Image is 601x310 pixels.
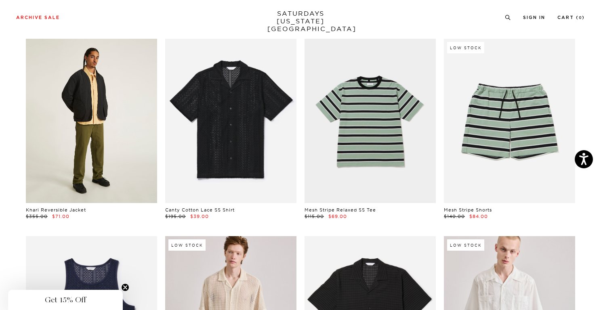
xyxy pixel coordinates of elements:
span: $84.00 [469,214,488,219]
span: $71.00 [52,214,69,219]
div: Get 15% OffClose teaser [8,290,123,310]
a: Mesh Stripe Shorts [444,207,492,213]
span: $69.00 [328,214,347,219]
span: Get 15% Off [45,295,86,305]
span: $140.00 [444,214,465,219]
a: Khari Reversible Jacket [26,207,86,213]
a: Archive Sale [16,15,60,20]
a: SATURDAYS[US_STATE][GEOGRAPHIC_DATA] [267,10,334,33]
a: Canty Cotton Lace SS Shirt [165,207,235,213]
span: $115.00 [305,214,324,219]
a: Cart (0) [557,15,585,20]
span: $355.00 [26,214,48,219]
div: Low Stock [447,239,484,251]
a: Sign In [523,15,545,20]
button: Close teaser [121,283,129,291]
span: $195.00 [165,214,186,219]
div: Low Stock [447,42,484,53]
a: Mesh Stripe Relaxed SS Tee [305,207,376,213]
small: 0 [579,16,582,20]
div: Low Stock [168,239,206,251]
span: $39.00 [190,214,209,219]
